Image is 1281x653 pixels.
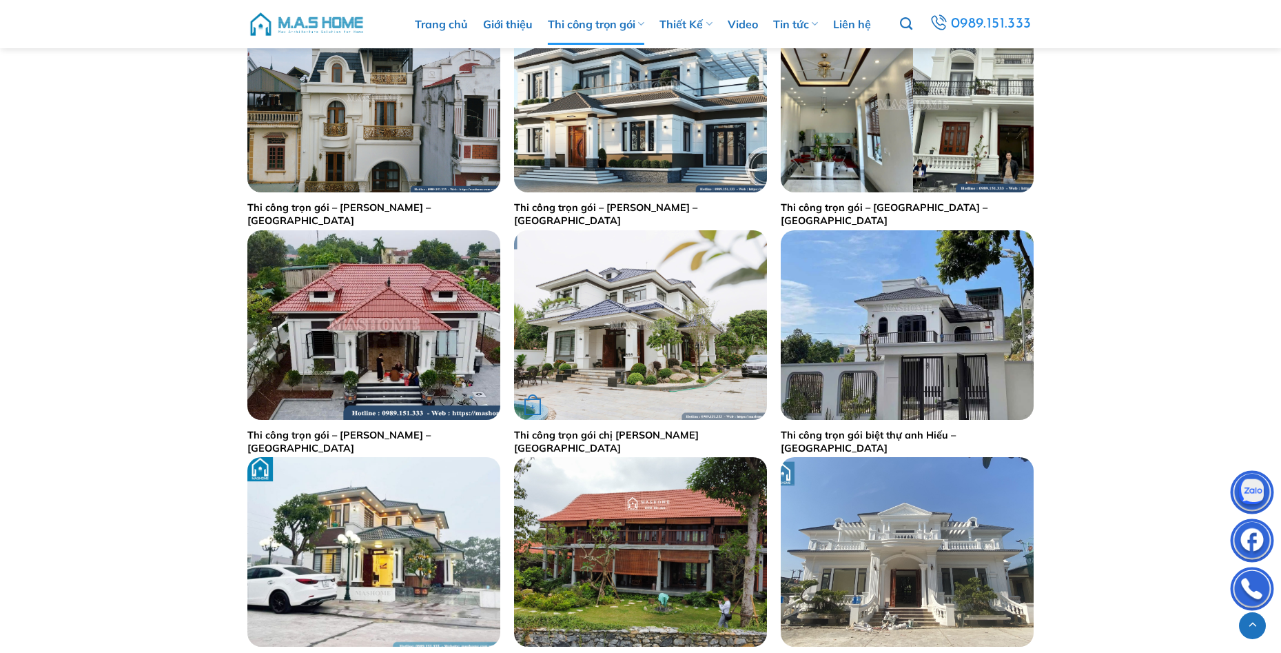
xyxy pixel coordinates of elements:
[247,457,500,647] img: biet-thu-mai-nhat-2-tang-anh-tu-quang-ninh
[781,201,1034,227] a: Thi công trọn gói – [GEOGRAPHIC_DATA] – [GEOGRAPHIC_DATA]
[514,429,767,454] a: Thi công trọn gói chị [PERSON_NAME][GEOGRAPHIC_DATA]
[514,230,767,420] img: Thi công trọn gói chị Lý - Hưng Yên | MasHome
[548,3,644,45] a: Thi công trọn gói
[900,10,912,39] a: Tìm kiếm
[1239,612,1266,639] a: Lên đầu trang
[514,457,767,647] img: Biệt thự nghỉ dưỡng
[773,3,818,45] a: Tin tức
[247,429,500,454] a: Thi công trọn gói – [PERSON_NAME] – [GEOGRAPHIC_DATA]
[781,429,1034,454] a: Thi công trọn gói biệt thự anh Hiếu – [GEOGRAPHIC_DATA]
[248,3,365,45] img: M.A.S HOME – Tổng Thầu Thiết Kế Và Xây Nhà Trọn Gói
[781,457,1034,647] img: biệt thự mái nhật 2 tầng
[247,201,500,227] a: Thi công trọn gói – [PERSON_NAME] – [GEOGRAPHIC_DATA]
[781,3,1034,192] img: Thi công trọn gói - Anh Thăng - Bắc Ninh | MasHome
[415,3,468,45] a: Trang chủ
[524,396,541,417] div: Đọc tiếp
[247,230,500,420] img: Thi công trọn gói anh Vũ - Hà Nam | MasHome
[514,3,767,192] img: Thi công trọn gói - Anh Hiếu - Thanh Hoá | MasHome
[524,399,541,415] strong: +
[781,230,1034,420] img: Thi công trọn gói biệt thự anh Hiếu - Hoà Bình | MasHome
[728,3,758,45] a: Video
[833,3,871,45] a: Liên hệ
[928,12,1033,37] a: 0989.151.333
[247,3,500,192] img: Thi công trọn gói anh Tuấn - Gia Lâm | MasHome
[1231,570,1273,612] img: Phone
[659,3,712,45] a: Thiết Kế
[514,201,767,227] a: Thi công trọn gói – [PERSON_NAME] – [GEOGRAPHIC_DATA]
[483,3,533,45] a: Giới thiệu
[1231,522,1273,563] img: Facebook
[1231,474,1273,515] img: Zalo
[951,12,1032,36] span: 0989.151.333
